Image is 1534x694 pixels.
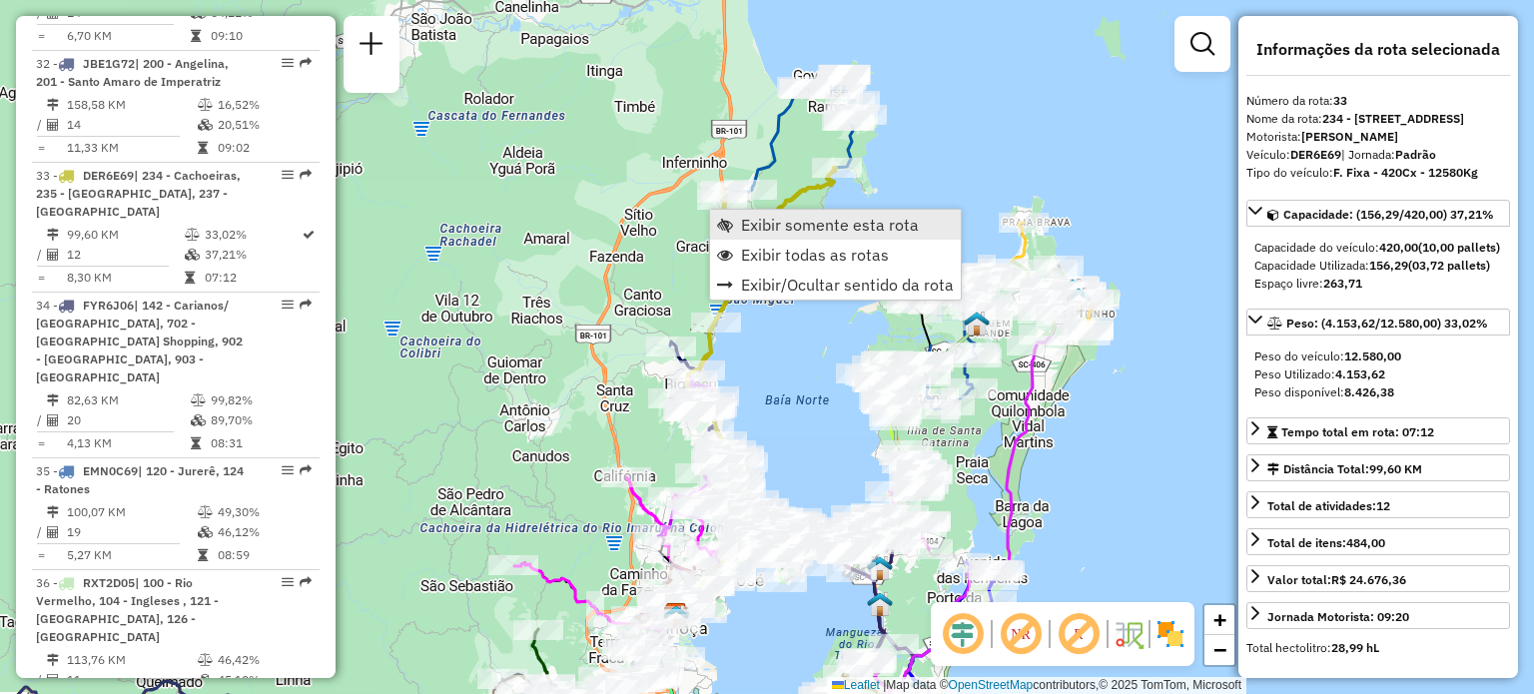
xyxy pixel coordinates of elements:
[939,610,987,658] span: Ocultar deslocamento
[1290,147,1341,162] strong: DER6E69
[741,217,919,233] span: Exibir somente esta rota
[217,138,312,158] td: 09:02
[1246,491,1510,518] a: Total de atividades:12
[1254,275,1502,293] div: Espaço livre:
[66,650,197,670] td: 113,76 KM
[1213,637,1226,662] span: −
[47,526,59,538] i: Total de Atividades
[300,57,312,69] em: Rota exportada
[867,591,893,617] img: FAD - Pirajubae
[282,299,294,311] em: Opções
[1395,147,1436,162] strong: Padrão
[1254,383,1502,401] div: Peso disponível:
[36,245,46,265] td: /
[47,249,59,261] i: Total de Atividades
[47,674,59,686] i: Total de Atividades
[352,24,391,69] a: Nova sessão e pesquisa
[36,463,244,496] span: 35 -
[36,545,46,565] td: =
[1369,258,1408,273] strong: 156,29
[47,414,59,426] i: Total de Atividades
[1246,146,1510,164] div: Veículo:
[663,602,689,628] img: CDD Florianópolis
[1335,366,1385,381] strong: 4.153,62
[204,268,301,288] td: 07:12
[883,678,886,692] span: |
[198,674,213,686] i: % de utilização da cubagem
[1246,639,1510,657] div: Total hectolitro:
[36,575,219,644] span: | 100 - Rio Vermelho, 104 - Ingleses , 121 - [GEOGRAPHIC_DATA], 126 - [GEOGRAPHIC_DATA]
[1254,239,1502,257] div: Capacidade do veículo:
[210,410,311,430] td: 89,70%
[198,119,213,131] i: % de utilização da cubagem
[1246,565,1510,592] a: Valor total:R$ 24.676,36
[47,99,59,111] i: Distância Total
[1333,165,1478,180] strong: F. Fixa - 420Cx - 12580Kg
[66,268,184,288] td: 8,30 KM
[36,410,46,430] td: /
[663,604,689,630] img: 712 UDC Full Palhoça
[741,247,889,263] span: Exibir todas as rotas
[217,502,312,522] td: 49,30%
[47,119,59,131] i: Total de Atividades
[36,433,46,453] td: =
[66,410,190,430] td: 20
[1246,340,1510,409] div: Peso: (4.153,62/12.580,00) 33,02%
[1323,276,1362,291] strong: 263,71
[1286,316,1488,331] span: Peso: (4.153,62/12.580,00) 33,02%
[300,464,312,476] em: Rota exportada
[1246,231,1510,301] div: Capacidade: (156,29/420,00) 37,21%
[66,545,197,565] td: 5,27 KM
[198,549,208,561] i: Tempo total em rota
[1344,384,1394,399] strong: 8.426,38
[741,277,954,293] span: Exibir/Ocultar sentido da rota
[198,654,213,666] i: % de utilização do peso
[83,298,134,313] span: FYR6J06
[36,168,241,219] span: 33 -
[282,576,294,588] em: Opções
[191,30,201,42] i: Tempo total em rota
[1182,24,1222,64] a: Exibir filtros
[83,168,134,183] span: DER6E69
[710,270,961,300] li: Exibir/Ocultar sentido da rota
[198,526,213,538] i: % de utilização da cubagem
[1055,610,1103,658] span: Exibir rótulo
[1267,534,1385,552] div: Total de itens:
[1246,417,1510,444] a: Tempo total em rota: 07:12
[66,522,197,542] td: 19
[1246,309,1510,336] a: Peso: (4.153,62/12.580,00) 33,02%
[204,225,301,245] td: 33,02%
[827,677,1246,694] div: Map data © contributors,© 2025 TomTom, Microsoft
[217,522,312,542] td: 46,12%
[83,575,135,590] span: RXT2D05
[1344,348,1401,363] strong: 12.580,00
[191,437,201,449] i: Tempo total em rota
[1204,635,1234,665] a: Zoom out
[710,240,961,270] li: Exibir todas as rotas
[1246,92,1510,110] div: Número da rota:
[36,463,244,496] span: | 120 - Jurerê, 124 - Ratones
[36,575,219,644] span: 36 -
[66,245,184,265] td: 12
[1113,618,1145,650] img: Fluxo de ruas
[66,433,190,453] td: 4,13 KM
[36,56,229,89] span: 32 -
[282,57,294,69] em: Opções
[1267,571,1406,589] div: Valor total:
[66,670,197,690] td: 11
[185,249,200,261] i: % de utilização da cubagem
[1331,572,1406,587] strong: R$ 24.676,36
[282,464,294,476] em: Opções
[1246,675,1510,694] h4: Atividades
[47,506,59,518] i: Distância Total
[832,678,880,692] a: Leaflet
[204,245,301,265] td: 37,21%
[36,268,46,288] td: =
[1267,498,1390,513] span: Total de atividades:
[1267,460,1422,478] div: Distância Total:
[66,115,197,135] td: 14
[1322,111,1464,126] strong: 234 - [STREET_ADDRESS]
[1246,602,1510,629] a: Jornada Motorista: 09:20
[300,576,312,588] em: Rota exportada
[47,394,59,406] i: Distância Total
